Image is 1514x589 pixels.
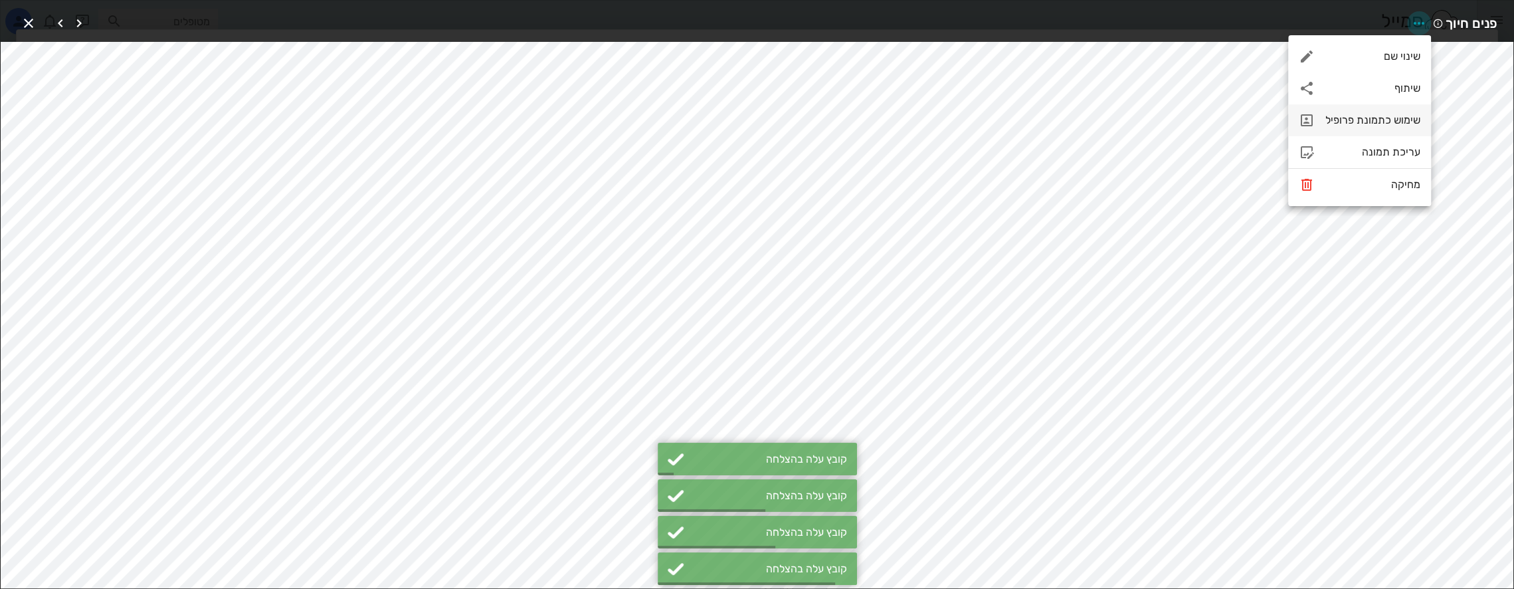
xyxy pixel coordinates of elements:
div: שימוש כתמונת פרופיל [1325,114,1420,126]
div: שינוי שם [1325,50,1420,62]
div: קובץ עלה בהצלחה [691,453,847,465]
div: שיתוף [1325,82,1420,94]
div: קובץ עלה בהצלחה [691,526,847,538]
div: מחיקה [1325,178,1420,191]
div: שיתוף [1288,72,1431,104]
div: עריכת תמונה [1325,146,1420,158]
div: קובץ עלה בהצלחה [691,562,847,575]
span: פנים חיוך [1446,13,1497,34]
div: קובץ עלה בהצלחה [691,489,847,502]
div: עריכת תמונה [1288,136,1431,168]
